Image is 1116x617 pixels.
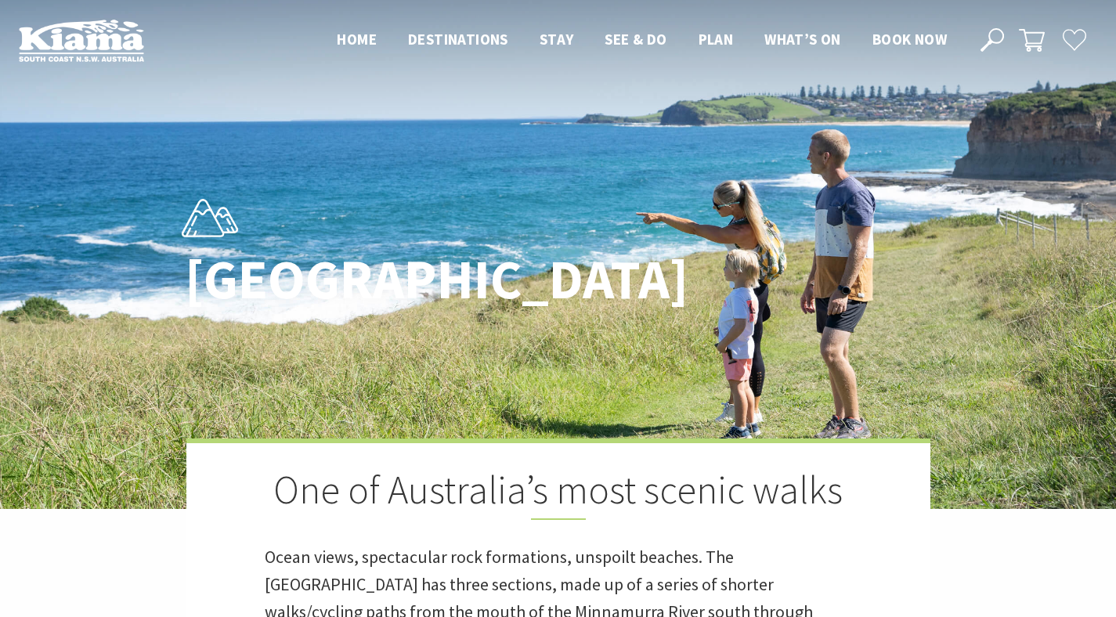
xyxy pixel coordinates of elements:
img: Kiama Logo [19,19,144,62]
span: Plan [699,30,734,49]
span: Stay [540,30,574,49]
span: Destinations [408,30,508,49]
span: Book now [872,30,947,49]
h2: One of Australia’s most scenic walks [265,467,852,520]
span: See & Do [605,30,666,49]
nav: Main Menu [321,27,963,53]
span: What’s On [764,30,841,49]
h1: [GEOGRAPHIC_DATA] [185,250,627,310]
span: Home [337,30,377,49]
